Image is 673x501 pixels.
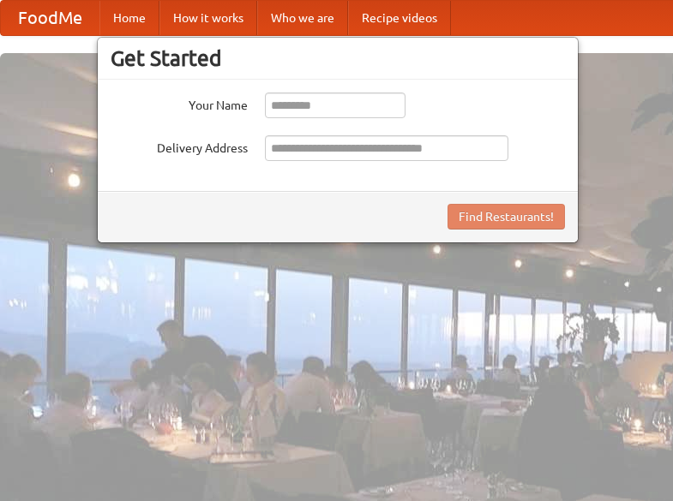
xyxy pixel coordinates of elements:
[99,1,159,35] a: Home
[348,1,451,35] a: Recipe videos
[1,1,99,35] a: FoodMe
[159,1,257,35] a: How it works
[448,204,565,230] button: Find Restaurants!
[111,92,248,114] label: Your Name
[111,135,248,157] label: Delivery Address
[257,1,348,35] a: Who we are
[111,45,565,71] h3: Get Started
